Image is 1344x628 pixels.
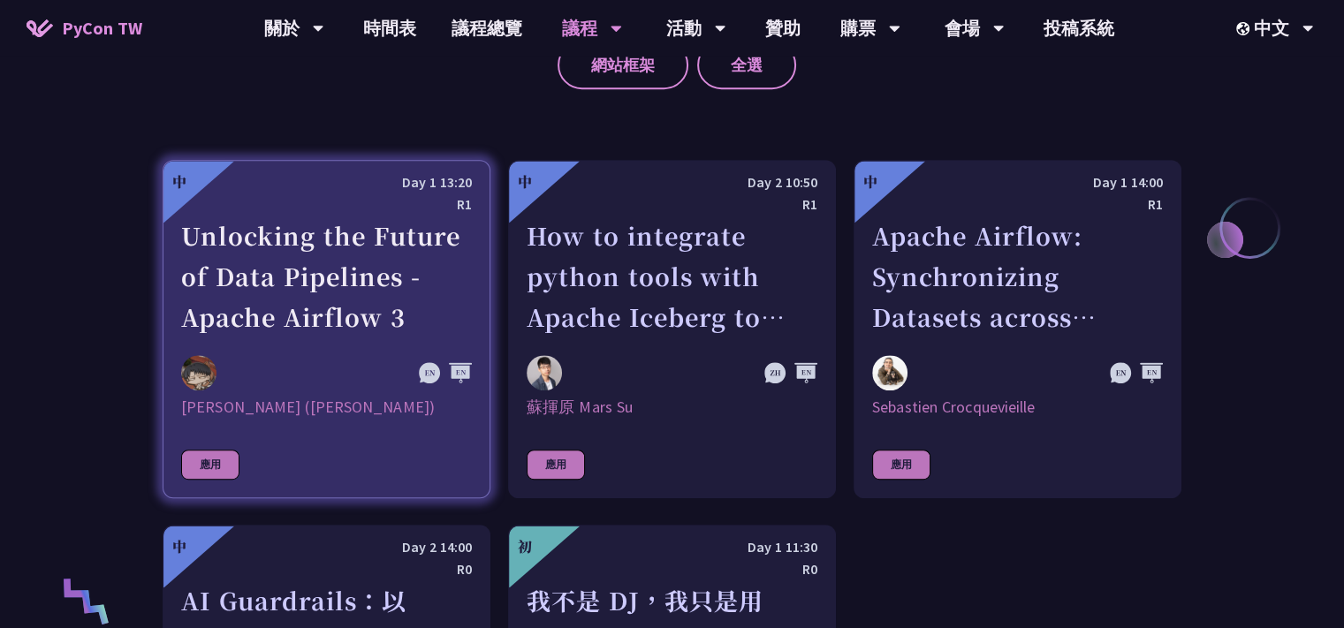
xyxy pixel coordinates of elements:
div: Day 1 11:30 [527,536,817,558]
div: R1 [181,193,472,216]
div: 初 [518,536,532,557]
label: 網站框架 [558,41,688,89]
div: Day 2 14:00 [181,536,472,558]
a: 中 Day 1 13:20 R1 Unlocking the Future of Data Pipelines - Apache Airflow 3 李唯 (Wei Lee) [PERSON_N... [163,160,490,498]
div: 蘇揮原 Mars Su [527,397,817,418]
img: 蘇揮原 Mars Su [527,355,562,390]
div: Day 1 14:00 [872,171,1163,193]
img: Home icon of PyCon TW 2025 [27,19,53,37]
div: R0 [181,558,472,580]
div: Unlocking the Future of Data Pipelines - Apache Airflow 3 [181,216,472,337]
div: 中 [172,536,186,557]
div: 中 [863,171,877,193]
img: 李唯 (Wei Lee) [181,355,216,390]
a: PyCon TW [9,6,160,50]
a: 中 Day 2 10:50 R1 How to integrate python tools with Apache Iceberg to build ETLT pipeline on Shif... [508,160,836,498]
div: 應用 [872,450,930,480]
div: 應用 [527,450,585,480]
div: Day 1 13:20 [181,171,472,193]
label: 全選 [697,41,796,89]
div: Apache Airflow: Synchronizing Datasets across Multiple instances [872,216,1163,337]
div: R0 [527,558,817,580]
div: 中 [518,171,532,193]
div: R1 [872,193,1163,216]
div: Day 2 10:50 [527,171,817,193]
div: 中 [172,171,186,193]
div: How to integrate python tools with Apache Iceberg to build ETLT pipeline on Shift-Left Architecture [527,216,817,337]
img: Sebastien Crocquevieille [872,355,907,390]
div: 應用 [181,450,239,480]
a: 中 Day 1 14:00 R1 Apache Airflow: Synchronizing Datasets across Multiple instances Sebastien Crocq... [854,160,1181,498]
div: [PERSON_NAME] ([PERSON_NAME]) [181,397,472,418]
span: PyCon TW [62,15,142,42]
div: R1 [527,193,817,216]
div: Sebastien Crocquevieille [872,397,1163,418]
img: Locale Icon [1236,22,1254,35]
